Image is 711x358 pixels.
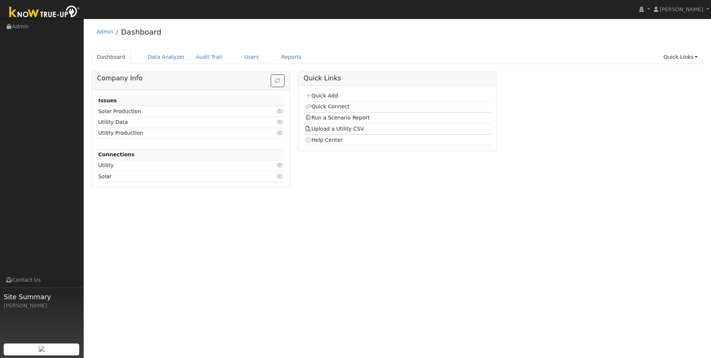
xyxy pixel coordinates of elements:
[660,6,703,12] span: [PERSON_NAME]
[4,302,80,310] div: [PERSON_NAME]
[305,115,370,121] a: Run a Scenario Report
[305,126,364,132] a: Upload a Utility CSV
[97,128,254,138] td: Utility Production
[305,93,338,99] a: Quick Add
[97,29,113,35] a: Admin
[142,50,190,64] a: Data Analyzer
[305,137,343,143] a: Help Center
[98,98,117,103] strong: Issues
[276,50,307,64] a: Reports
[4,292,80,302] span: Site Summary
[658,50,703,64] a: Quick Links
[97,106,254,117] td: Solar Production
[277,174,283,179] i: Click to view
[97,117,254,128] td: Utility Data
[39,346,45,352] img: retrieve
[277,130,283,135] i: Click to view
[6,4,84,21] img: Know True-Up
[97,74,284,82] h5: Company Info
[97,160,254,171] td: Utility
[121,28,161,36] a: Dashboard
[98,151,135,157] strong: Connections
[277,163,283,168] i: Click to view
[239,50,265,64] a: Users
[305,103,350,109] a: Quick Connect
[91,50,131,64] a: Dashboard
[277,109,283,114] i: Click to view
[303,74,491,82] h5: Quick Links
[277,119,283,125] i: Click to view
[190,50,228,64] a: Audit Trail
[97,171,254,182] td: Solar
